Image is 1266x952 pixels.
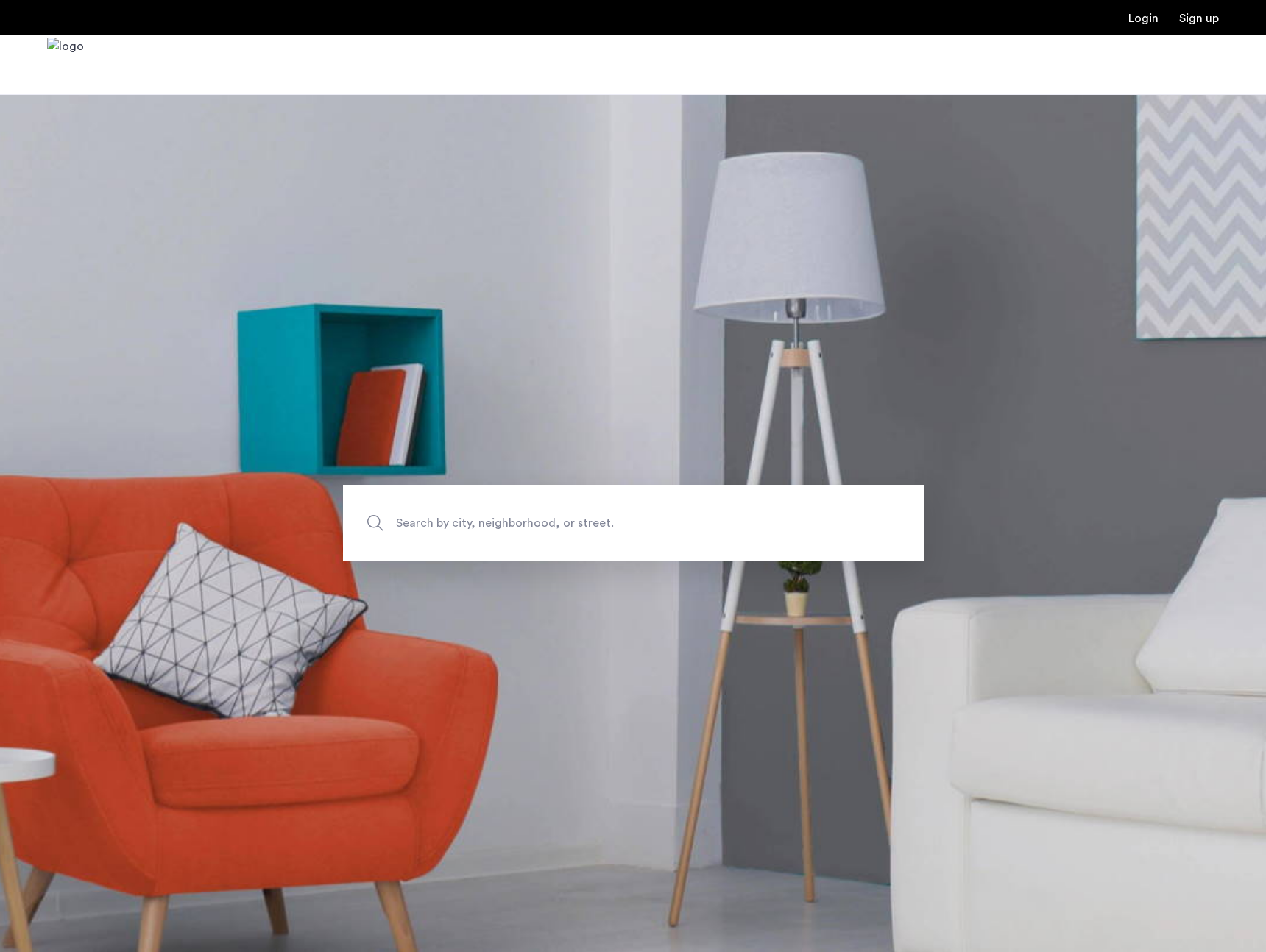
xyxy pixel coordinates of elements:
[396,514,802,533] span: Search by city, neighborhood, or street.
[47,38,84,93] img: logo
[1179,13,1219,24] a: Registration
[1128,13,1159,24] a: Login
[47,38,84,93] a: Cazamio Logo
[343,485,924,561] input: Apartment Search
